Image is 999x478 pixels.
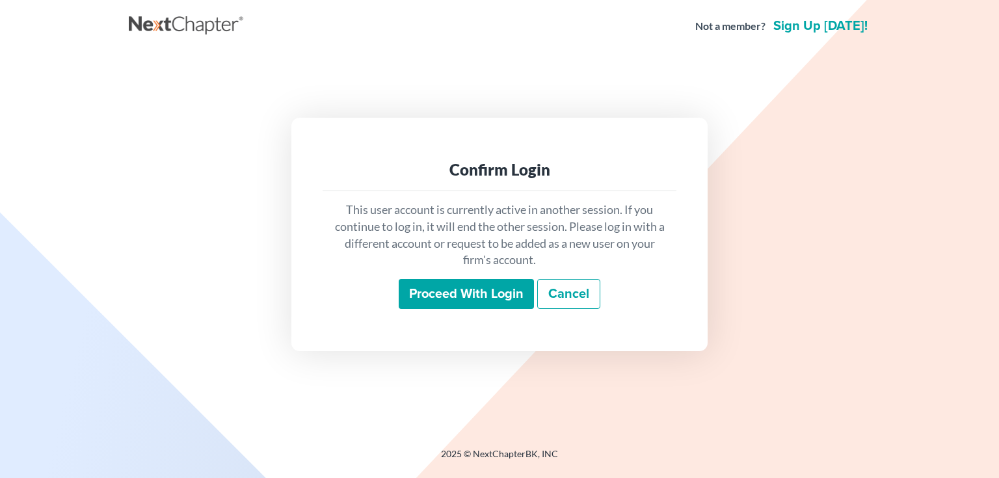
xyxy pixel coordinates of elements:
a: Sign up [DATE]! [771,20,870,33]
p: This user account is currently active in another session. If you continue to log in, it will end ... [333,202,666,269]
div: Confirm Login [333,159,666,180]
input: Proceed with login [399,279,534,309]
div: 2025 © NextChapterBK, INC [129,447,870,471]
strong: Not a member? [695,19,766,34]
a: Cancel [537,279,600,309]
